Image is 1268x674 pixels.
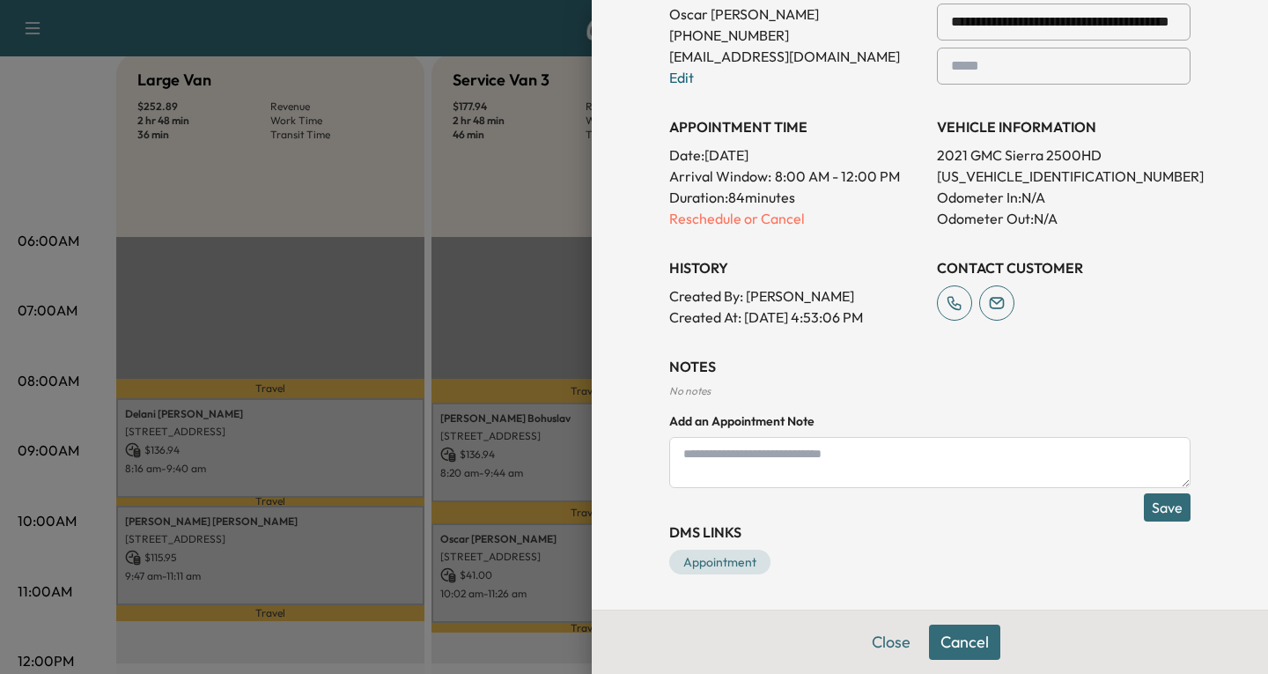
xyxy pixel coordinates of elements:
h4: Add an Appointment Note [669,412,1191,430]
h3: NOTES [669,356,1191,377]
a: Edit [669,69,694,86]
p: 2021 GMC Sierra 2500HD [937,144,1191,166]
span: 8:00 AM - 12:00 PM [775,166,900,187]
p: Date: [DATE] [669,144,923,166]
button: Close [860,625,922,660]
p: Arrival Window: [669,166,923,187]
p: Created At : [DATE] 4:53:06 PM [669,307,923,328]
button: Cancel [929,625,1000,660]
a: Appointment [669,550,770,574]
p: Oscar [PERSON_NAME] [669,4,923,25]
p: Odometer Out: N/A [937,208,1191,229]
p: [PHONE_NUMBER] [669,25,923,46]
p: Created By : [PERSON_NAME] [669,285,923,307]
p: Odometer In: N/A [937,187,1191,208]
p: [US_VEHICLE_IDENTIFICATION_NUMBER] [937,166,1191,187]
div: No notes [669,384,1191,398]
p: Duration: 84 minutes [669,187,923,208]
p: [EMAIL_ADDRESS][DOMAIN_NAME] [669,46,923,67]
h3: APPOINTMENT TIME [669,116,923,137]
button: Save [1144,493,1191,522]
h3: History [669,257,923,278]
h3: VEHICLE INFORMATION [937,116,1191,137]
h3: DMS Links [669,522,1191,543]
p: Reschedule or Cancel [669,208,923,229]
h3: CONTACT CUSTOMER [937,257,1191,278]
